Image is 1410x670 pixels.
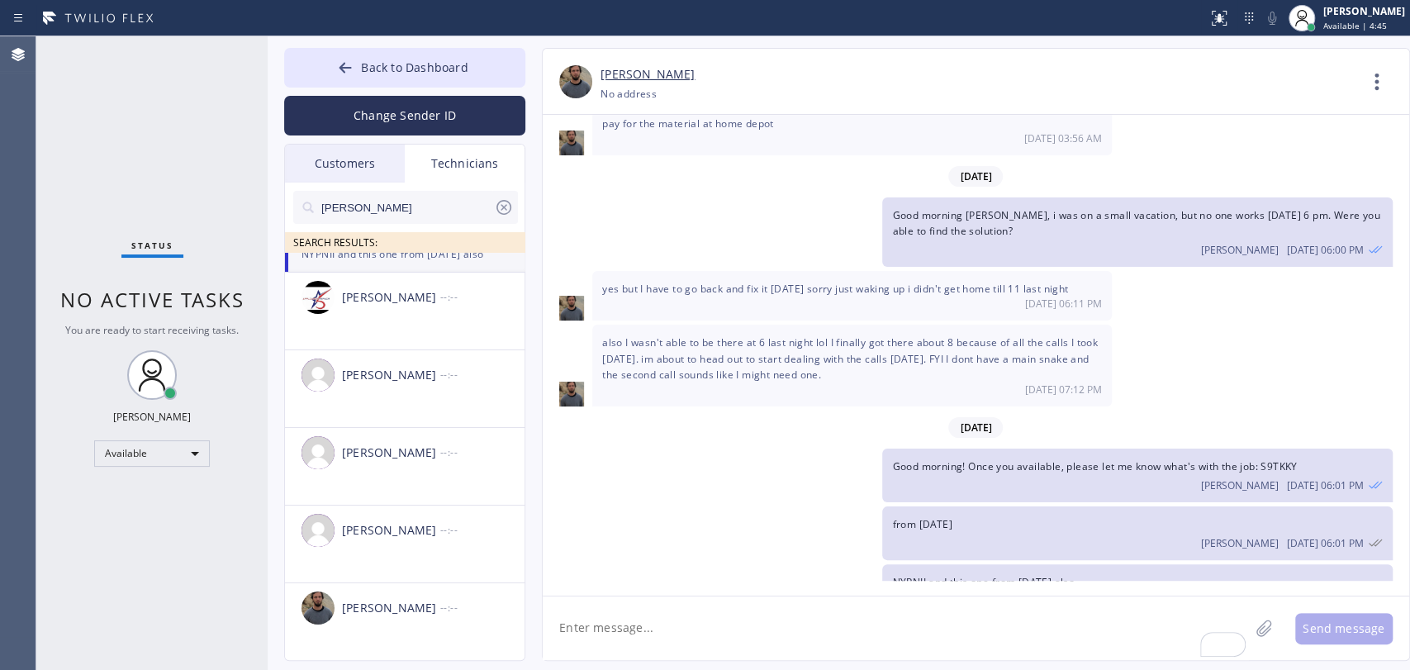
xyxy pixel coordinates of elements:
span: Hey man I got sent to a job by somebody else.I'm trying to figure out who I could talk to to get ... [602,100,1099,130]
button: Change Sender ID [284,96,525,135]
span: [DATE] 06:00 PM [1287,243,1364,257]
div: 09/09/2025 9:01 AM [882,506,1392,560]
div: 09/07/2025 9:56 AM [592,89,1112,154]
span: [DATE] [948,166,1003,187]
textarea: To enrich screen reader interactions, please activate Accessibility in Grammarly extension settings [543,596,1249,660]
div: [PERSON_NAME] [342,444,440,463]
span: [DATE] 03:56 AM [1024,131,1102,145]
div: 09/08/2025 9:11 AM [592,271,1112,321]
div: --:-- [440,443,526,462]
div: --:-- [440,598,526,617]
div: [PERSON_NAME] [113,410,191,424]
img: bee7e67d7258e8b41adc6fb8c96a5887.jpg [301,592,335,625]
div: 09/09/2025 9:01 AM [882,449,1392,502]
span: [PERSON_NAME] [1201,243,1279,257]
span: Status [131,240,173,251]
div: Technicians [405,145,525,183]
div: [PERSON_NAME] [1323,4,1405,18]
span: Good morning [PERSON_NAME], i was on a small vacation, but no one works [DATE] 6 pm. Were you abl... [892,208,1379,238]
span: [PERSON_NAME] [1201,478,1279,492]
span: [DATE] 06:01 PM [1287,536,1364,550]
div: No address [601,84,657,103]
button: Back to Dashboard [284,48,525,88]
div: --:-- [440,287,526,306]
span: from [DATE] [892,517,952,531]
input: Search [320,191,494,224]
div: NYPNII and this one from [DATE] also [301,245,508,264]
img: 2e390a2c7d177c530adca1e6ea81d49d.png [301,281,335,314]
span: SEARCH RESULTS: [293,235,377,249]
img: bee7e67d7258e8b41adc6fb8c96a5887.jpg [559,131,584,155]
span: [DATE] 06:11 PM [1025,297,1102,311]
div: [PERSON_NAME] [342,366,440,385]
span: yes but I have to go back and fix it [DATE] sorry just waking up i didn't get home till 11 last n... [602,282,1068,296]
span: Back to Dashboard [361,59,468,75]
span: [DATE] 06:01 PM [1287,478,1364,492]
img: bee7e67d7258e8b41adc6fb8c96a5887.jpg [559,382,584,406]
div: 09/08/2025 9:12 AM [592,325,1112,406]
button: Send message [1295,613,1393,644]
button: Mute [1260,7,1284,30]
span: NYPNII and this one from [DATE] also [892,575,1074,589]
span: also I wasn't able to be there at 6 last night lol I finally got there about 8 because of all the... [602,335,1098,381]
div: Available [94,440,210,467]
div: Customers [285,145,405,183]
span: [DATE] [948,417,1003,438]
div: 09/09/2025 9:01 AM [882,564,1392,618]
div: [PERSON_NAME] [342,288,440,307]
img: user.png [301,359,335,392]
span: [DATE] 07:12 PM [1025,383,1102,397]
span: [PERSON_NAME] [1201,536,1279,550]
div: 09/08/2025 9:00 AM [882,197,1392,267]
span: Good morning! Once you available, please let me know what's with the job: S9TKKY [892,459,1297,473]
span: You are ready to start receiving tasks. [65,323,239,337]
a: [PERSON_NAME] [601,65,695,84]
div: [PERSON_NAME] [342,599,440,618]
img: user.png [301,436,335,469]
div: [PERSON_NAME] [342,521,440,540]
div: --:-- [440,365,526,384]
img: user.png [301,514,335,547]
span: No active tasks [60,286,244,313]
img: bee7e67d7258e8b41adc6fb8c96a5887.jpg [559,296,584,321]
div: --:-- [440,520,526,539]
img: bee7e67d7258e8b41adc6fb8c96a5887.jpg [559,65,592,98]
span: Available | 4:45 [1323,20,1387,31]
